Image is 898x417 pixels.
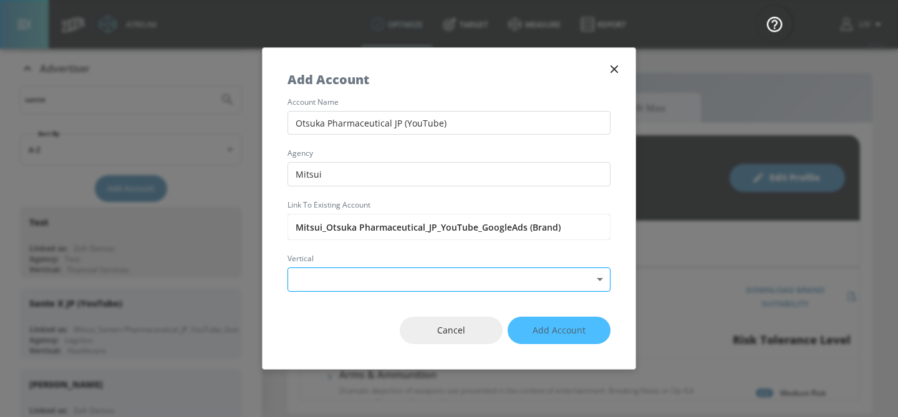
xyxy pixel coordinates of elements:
[287,214,611,240] input: Enter account name
[287,255,611,262] label: vertical
[287,150,611,157] label: agency
[287,111,611,135] input: Enter account name
[287,98,611,106] label: account name
[425,323,478,338] span: Cancel
[287,73,369,86] h5: Add Account
[287,201,611,209] label: Link to Existing Account
[287,162,611,186] input: Enter agency name
[757,6,792,41] button: Open Resource Center
[287,267,611,292] div: ​
[400,317,503,345] button: Cancel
